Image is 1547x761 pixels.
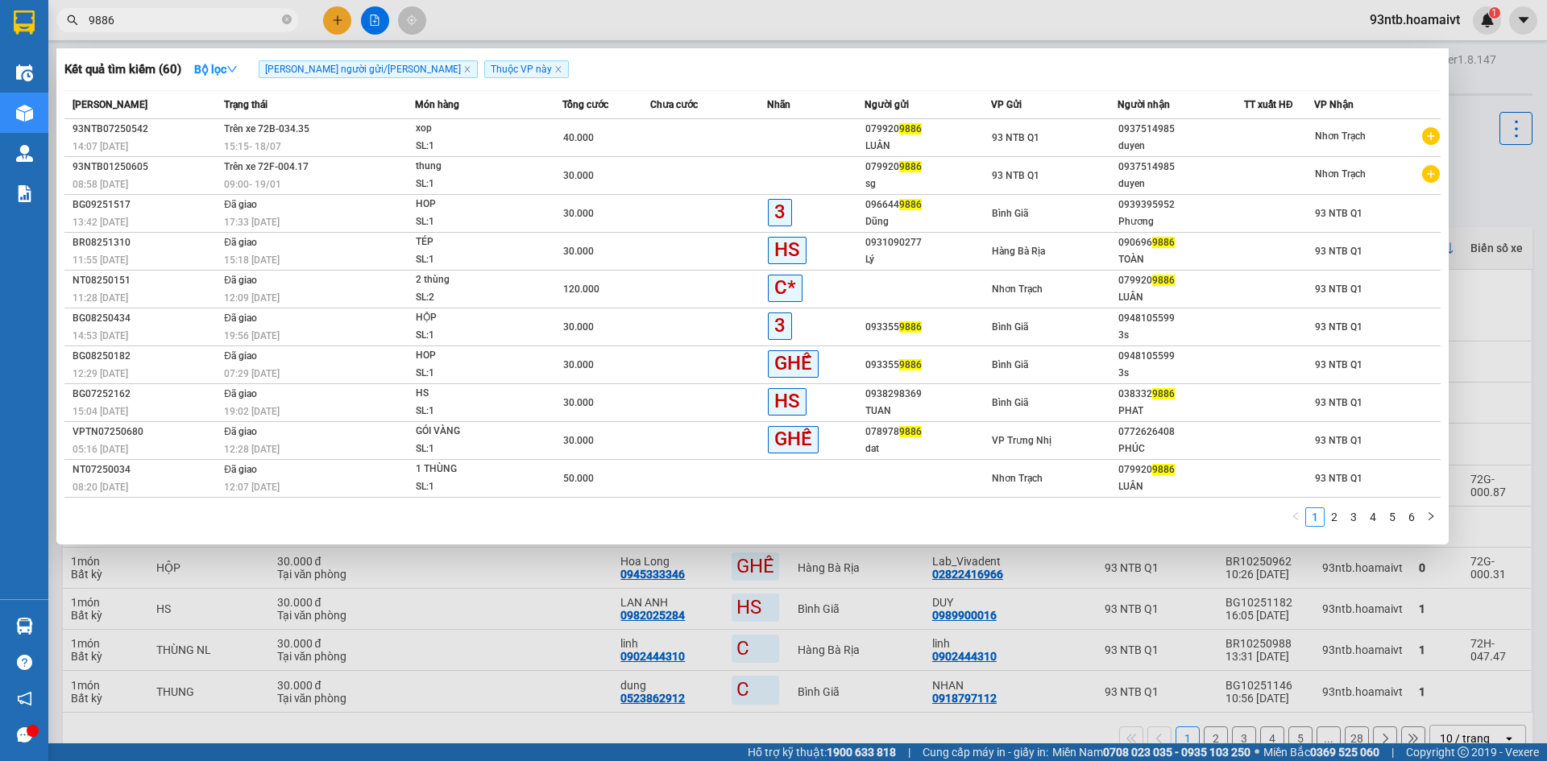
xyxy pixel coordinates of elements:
div: BR08251310 [73,234,219,251]
img: logo-vxr [14,10,35,35]
div: 038332 [1118,386,1243,403]
div: 93NTB01250605 [73,159,219,176]
span: question-circle [17,655,32,670]
div: SL: 1 [416,213,537,231]
span: Chưa cước [650,99,698,110]
span: [PERSON_NAME] người gửi/[PERSON_NAME] [259,60,478,78]
div: thung [416,158,537,176]
span: Nhơn Trạch [1315,168,1366,180]
span: Trên xe 72B-034.35 [224,123,309,134]
span: 12:07 [DATE] [224,482,280,493]
span: Nhơn Trạch [1315,130,1366,142]
div: HS [416,385,537,403]
span: 30.000 [563,208,594,219]
span: 120.000 [563,283,599,295]
div: 093355 [865,319,990,336]
span: 9886 [1152,237,1175,248]
span: Tổng cước [562,99,608,110]
span: Bình Giã [992,208,1028,219]
span: 3 [768,199,792,225]
span: down [226,64,238,75]
div: dat [865,440,990,457]
button: right [1421,507,1441,527]
div: 0931090277 [865,234,990,251]
li: 6 [1402,507,1421,527]
a: 6 [1403,508,1421,526]
span: 9886 [899,426,922,437]
div: PHAT [1118,403,1243,420]
span: Hàng Bà Rịa [992,246,1045,257]
span: 08:20 [DATE] [73,482,128,493]
div: TUAN [865,403,990,420]
span: Nhơn Trạch [992,283,1043,295]
img: warehouse-icon [16,64,33,81]
span: 11:55 [DATE] [73,254,128,266]
div: 1 THÙNG [416,461,537,478]
span: 30.000 [563,246,594,257]
div: PHÚC [1118,440,1243,457]
span: 14:53 [DATE] [73,330,128,341]
span: 08:58 [DATE] [73,179,128,190]
span: 15:04 [DATE] [73,406,128,417]
div: LUÂN [865,138,990,155]
li: 3 [1344,507,1363,527]
span: HS [768,388,807,415]
li: 2 [1325,507,1344,527]
span: Thuộc VP này [484,60,569,78]
a: 2 [1325,508,1343,526]
span: 12:29 [DATE] [73,368,128,379]
span: 09:00 - 19/01 [224,179,281,190]
span: 9886 [899,123,922,134]
span: 30.000 [563,321,594,333]
span: 9886 [1152,464,1175,475]
a: 1 [1306,508,1324,526]
span: 9886 [899,161,922,172]
div: 0938298369 [865,386,990,403]
span: Bình Giã [992,397,1028,408]
span: Nhơn Trạch [992,473,1043,484]
div: TÉP [416,234,537,251]
span: 93 NTB Q1 [1315,208,1362,219]
span: 30.000 [563,359,594,370]
span: Bình Giã [992,321,1028,333]
div: 079920 [865,121,990,138]
h3: Kết quả tìm kiếm ( 60 ) [64,61,181,78]
button: Bộ lọcdown [181,56,251,82]
div: 0948105599 [1118,348,1243,365]
div: sg [865,176,990,192]
div: Lý [865,251,990,268]
div: SL: 1 [416,327,537,345]
span: plus-circle [1422,165,1440,183]
div: 2 thùng [416,271,537,289]
span: TT xuất HĐ [1244,99,1293,110]
div: SL: 1 [416,251,537,269]
span: 93 NTB Q1 [992,170,1039,181]
span: close-circle [282,13,292,28]
img: warehouse-icon [16,105,33,122]
div: TOÀN [1118,251,1243,268]
span: Trên xe 72F-004.17 [224,161,309,172]
span: message [17,727,32,742]
span: 93 NTB Q1 [1315,246,1362,257]
div: SL: 1 [416,440,537,458]
span: Đã giao [224,199,257,210]
div: 0772626408 [1118,424,1243,440]
div: SL: 1 [416,478,537,496]
div: 0948105599 [1118,310,1243,327]
div: 078978 [865,424,990,440]
span: 19:56 [DATE] [224,330,280,341]
span: close [554,65,562,73]
span: notification [17,691,32,706]
li: Previous Page [1286,507,1305,527]
div: LUÂN [1118,289,1243,306]
div: Dũng [865,213,990,230]
span: 05:16 [DATE] [73,444,128,455]
span: 93 NTB Q1 [1315,435,1362,446]
span: Đã giao [224,275,257,286]
li: 1 [1305,507,1325,527]
a: 4 [1364,508,1382,526]
div: SL: 1 [416,403,537,420]
span: 9886 [899,199,922,210]
div: 079920 [865,159,990,176]
div: BG08250434 [73,310,219,327]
